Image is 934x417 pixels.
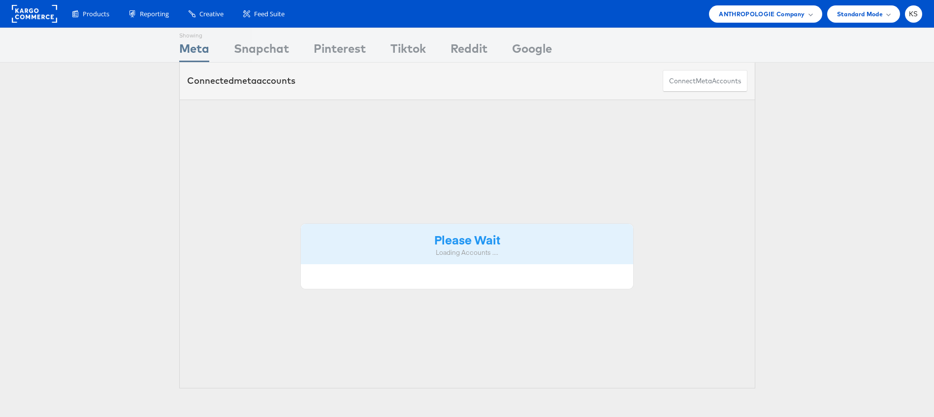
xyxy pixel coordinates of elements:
[390,40,426,62] div: Tiktok
[234,40,289,62] div: Snapchat
[179,40,209,62] div: Meta
[83,9,109,19] span: Products
[187,74,295,87] div: Connected accounts
[909,11,918,17] span: KS
[512,40,552,62] div: Google
[451,40,487,62] div: Reddit
[837,9,883,19] span: Standard Mode
[234,75,257,86] span: meta
[254,9,285,19] span: Feed Suite
[199,9,224,19] span: Creative
[663,70,747,92] button: ConnectmetaAccounts
[314,40,366,62] div: Pinterest
[696,76,712,86] span: meta
[719,9,805,19] span: ANTHROPOLOGIE Company
[179,28,209,40] div: Showing
[140,9,169,19] span: Reporting
[434,231,500,247] strong: Please Wait
[308,248,626,257] div: Loading Accounts ....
